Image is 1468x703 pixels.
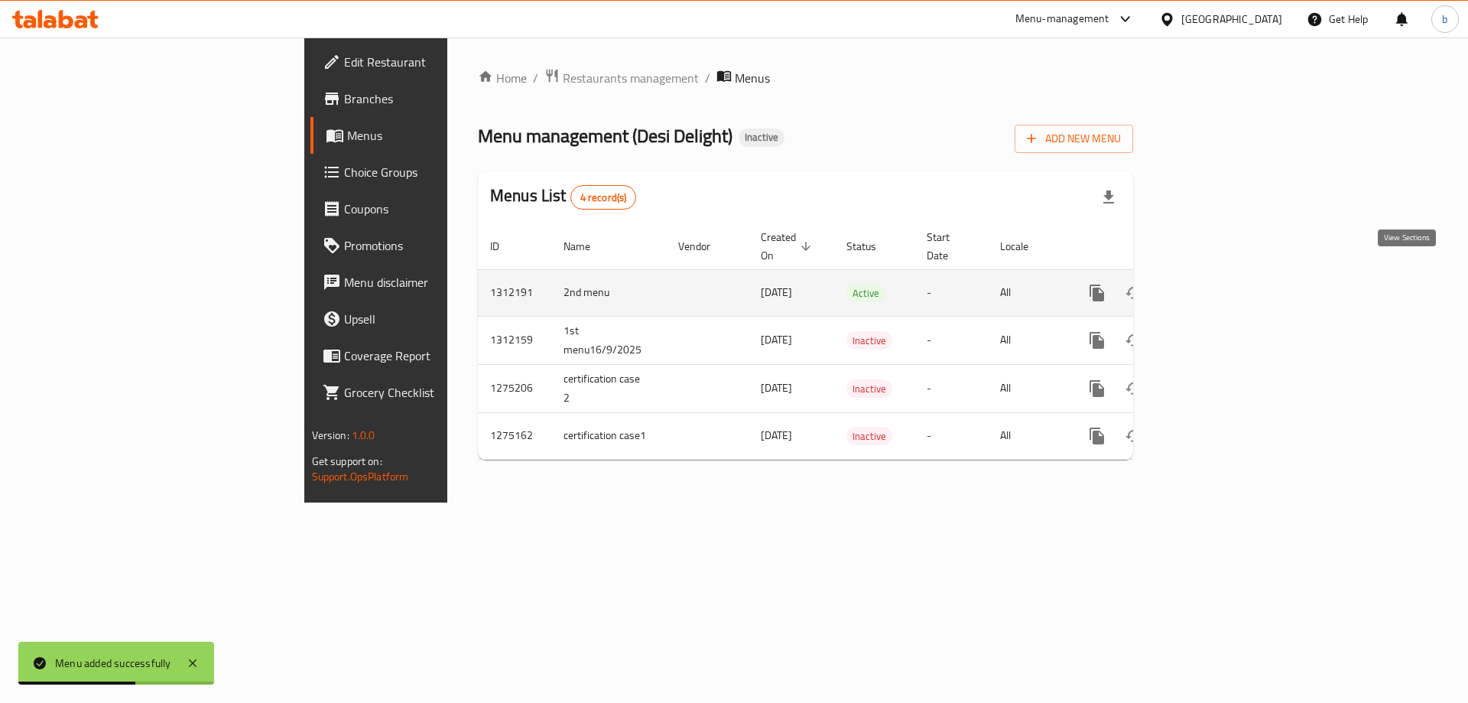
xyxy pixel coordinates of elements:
[490,237,519,255] span: ID
[310,44,550,80] a: Edit Restaurant
[551,269,666,316] td: 2nd menu
[1181,11,1282,28] div: [GEOGRAPHIC_DATA]
[927,228,969,265] span: Start Date
[312,451,382,471] span: Get support on:
[478,68,1133,88] nav: breadcrumb
[1015,125,1133,153] button: Add New Menu
[1116,418,1152,454] button: Change Status
[478,119,732,153] span: Menu management ( Desi Delight )
[761,425,792,445] span: [DATE]
[1079,322,1116,359] button: more
[914,316,988,364] td: -
[1079,370,1116,407] button: more
[1116,370,1152,407] button: Change Status
[478,223,1238,460] table: enhanced table
[344,200,538,218] span: Coupons
[551,412,666,459] td: certification case1
[914,364,988,412] td: -
[735,69,770,87] span: Menus
[344,310,538,328] span: Upsell
[739,129,784,147] div: Inactive
[761,330,792,350] span: [DATE]
[312,425,349,445] span: Version:
[846,428,892,445] span: Inactive
[846,332,892,350] span: Inactive
[1027,129,1121,148] span: Add New Menu
[544,68,699,88] a: Restaurants management
[310,190,550,227] a: Coupons
[344,273,538,291] span: Menu disclaimer
[344,90,538,108] span: Branches
[914,269,988,316] td: -
[1015,10,1109,28] div: Menu-management
[846,380,892,398] span: Inactive
[551,316,666,364] td: 1st menu16/9/2025
[347,126,538,145] span: Menus
[988,316,1067,364] td: All
[988,364,1067,412] td: All
[310,117,550,154] a: Menus
[571,190,636,205] span: 4 record(s)
[310,154,550,190] a: Choice Groups
[310,227,550,264] a: Promotions
[310,80,550,117] a: Branches
[846,331,892,350] div: Inactive
[914,412,988,459] td: -
[1442,11,1447,28] span: b
[1067,223,1238,270] th: Actions
[1116,322,1152,359] button: Change Status
[1079,275,1116,311] button: more
[761,282,792,302] span: [DATE]
[310,337,550,374] a: Coverage Report
[551,364,666,412] td: certification case 2
[344,347,538,365] span: Coverage Report
[55,655,171,672] div: Menu added successfully
[761,378,792,398] span: [DATE]
[846,237,896,255] span: Status
[1000,237,1048,255] span: Locale
[490,184,636,210] h2: Menus List
[705,69,710,87] li: /
[310,374,550,411] a: Grocery Checklist
[344,236,538,255] span: Promotions
[1079,418,1116,454] button: more
[563,237,610,255] span: Name
[761,228,816,265] span: Created On
[988,412,1067,459] td: All
[846,285,885,302] span: Active
[344,163,538,181] span: Choice Groups
[310,264,550,301] a: Menu disclaimer
[310,301,550,337] a: Upsell
[563,69,699,87] span: Restaurants management
[344,383,538,402] span: Grocery Checklist
[344,53,538,71] span: Edit Restaurant
[988,269,1067,316] td: All
[846,379,892,398] div: Inactive
[312,467,409,487] a: Support.OpsPlatform
[739,131,784,144] span: Inactive
[352,425,375,445] span: 1.0.0
[678,237,730,255] span: Vendor
[1090,179,1127,216] div: Export file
